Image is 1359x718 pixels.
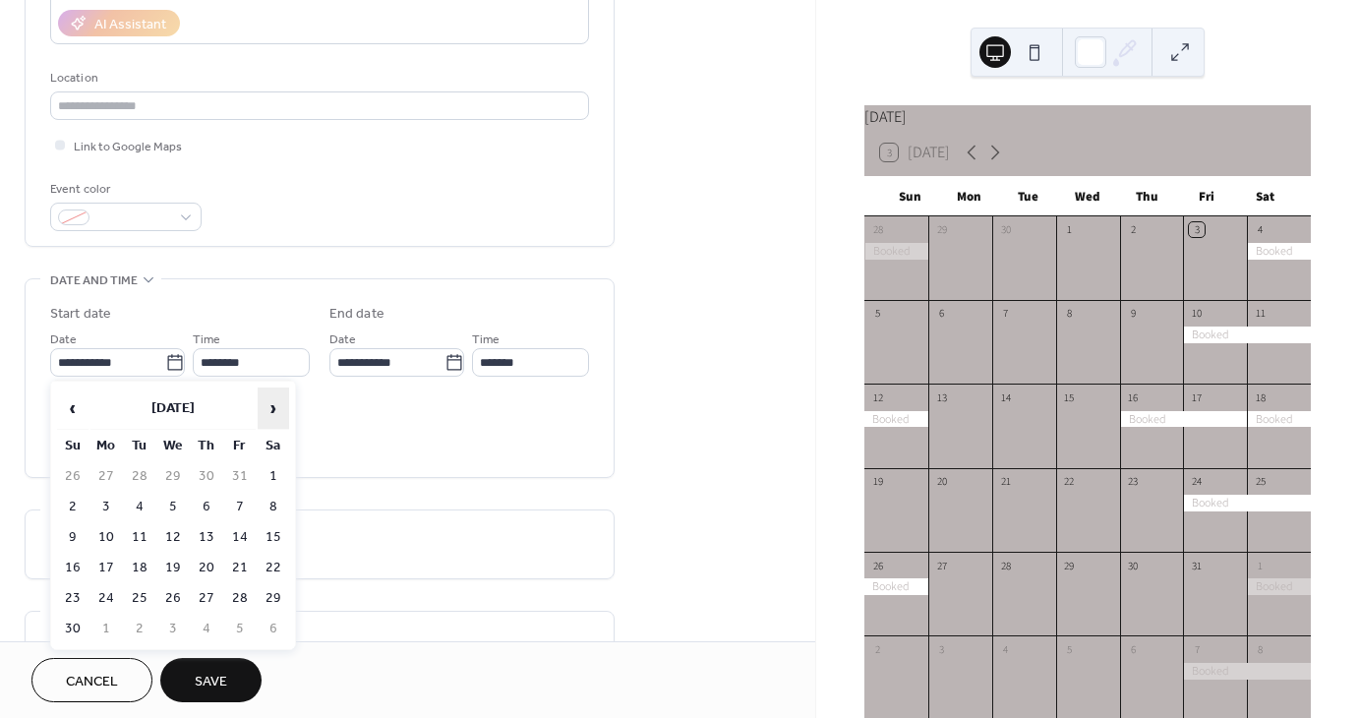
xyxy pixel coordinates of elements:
[880,177,939,216] div: Sun
[864,105,1311,129] div: [DATE]
[864,243,928,260] div: Booked
[66,672,118,692] span: Cancel
[1126,558,1141,572] div: 30
[124,584,155,613] td: 25
[1058,177,1117,216] div: Wed
[1126,389,1141,404] div: 16
[157,462,189,491] td: 29
[57,493,89,521] td: 2
[57,554,89,582] td: 16
[1189,389,1204,404] div: 17
[934,222,949,237] div: 29
[999,177,1058,216] div: Tue
[124,615,155,643] td: 2
[998,558,1013,572] div: 28
[191,554,222,582] td: 20
[870,222,885,237] div: 28
[90,615,122,643] td: 1
[224,462,256,491] td: 31
[1183,327,1311,343] div: Booked
[259,389,288,428] span: ›
[157,493,189,521] td: 5
[1247,578,1311,595] div: Booked
[224,615,256,643] td: 5
[1183,663,1311,680] div: Booked
[864,411,928,428] div: Booked
[57,615,89,643] td: 30
[1126,306,1141,321] div: 9
[1062,641,1077,656] div: 5
[191,462,222,491] td: 30
[998,389,1013,404] div: 14
[90,554,122,582] td: 17
[934,474,949,489] div: 20
[472,329,500,350] span: Time
[50,304,111,325] div: Start date
[1253,306,1268,321] div: 11
[1126,641,1141,656] div: 6
[1126,474,1141,489] div: 23
[57,432,89,460] th: Su
[1062,474,1077,489] div: 22
[1253,474,1268,489] div: 25
[50,329,77,350] span: Date
[191,615,222,643] td: 4
[50,179,198,200] div: Event color
[157,523,189,552] td: 12
[1189,641,1204,656] div: 7
[1253,558,1268,572] div: 1
[224,554,256,582] td: 21
[90,493,122,521] td: 3
[1253,389,1268,404] div: 18
[157,584,189,613] td: 26
[258,554,289,582] td: 22
[258,462,289,491] td: 1
[57,584,89,613] td: 23
[1189,222,1204,237] div: 3
[934,306,949,321] div: 6
[191,584,222,613] td: 27
[870,641,885,656] div: 2
[90,584,122,613] td: 24
[258,432,289,460] th: Sa
[1236,177,1295,216] div: Sat
[193,329,220,350] span: Time
[195,672,227,692] span: Save
[124,523,155,552] td: 11
[1062,558,1077,572] div: 29
[998,474,1013,489] div: 21
[1247,243,1311,260] div: Booked
[1062,389,1077,404] div: 15
[191,523,222,552] td: 13
[157,432,189,460] th: We
[124,462,155,491] td: 28
[74,137,182,157] span: Link to Google Maps
[1189,558,1204,572] div: 31
[224,584,256,613] td: 28
[90,432,122,460] th: Mo
[998,306,1013,321] div: 7
[124,554,155,582] td: 18
[870,306,885,321] div: 5
[1062,222,1077,237] div: 1
[58,389,88,428] span: ‹
[124,493,155,521] td: 4
[939,177,998,216] div: Mon
[1120,411,1248,428] div: Booked
[1062,306,1077,321] div: 8
[90,523,122,552] td: 10
[191,493,222,521] td: 6
[998,222,1013,237] div: 30
[998,641,1013,656] div: 4
[31,658,152,702] button: Cancel
[329,304,384,325] div: End date
[1176,177,1235,216] div: Fri
[1253,222,1268,237] div: 4
[1117,177,1176,216] div: Thu
[934,389,949,404] div: 13
[191,432,222,460] th: Th
[864,578,928,595] div: Booked
[934,641,949,656] div: 3
[50,68,585,89] div: Location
